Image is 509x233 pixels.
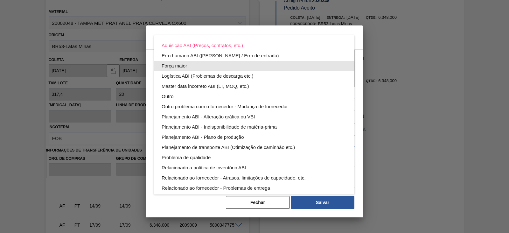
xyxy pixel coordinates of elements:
div: Outro [162,91,347,102]
div: Relacionado ao fornecedor - Sem estoque [162,193,347,203]
div: Master data incorreto ABI (LT, MOQ, etc.) [162,81,347,91]
div: Erro humano ABI ([PERSON_NAME] / Erro de entrada) [162,51,347,61]
div: Aquisição ABI (Preços, contratos, etc.) [162,40,347,51]
div: Relacionado ao fornecedor - Problemas de entrega [162,183,347,193]
div: Problema de qualidade [162,152,347,163]
div: Força maior [162,61,347,71]
div: Relacionado ao fornecedor - Atrasos, limitações de capacidade, etc. [162,173,347,183]
div: Outro problema com o fornecedor - Mudança de fornecedor [162,102,347,112]
div: Planejamento ABI - Indisponibilidade de matéria-prima [162,122,347,132]
div: Logística ABI (Problemas de descarga etc.) [162,71,347,81]
div: Planejamento de transporte ABI (Otimização de caminhão etc.) [162,142,347,152]
div: Relacionado a política de inventório ABI [162,163,347,173]
div: Planejamento ABI - Plano de produção [162,132,347,142]
div: Planejamento ABI - Alteração gráfica ou VBI [162,112,347,122]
